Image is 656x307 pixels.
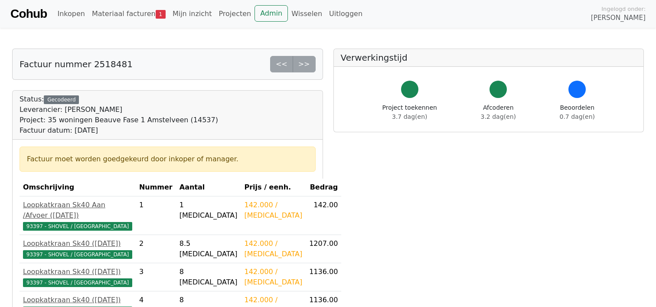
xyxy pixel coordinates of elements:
[180,238,238,259] div: 8.5 [MEDICAL_DATA]
[27,154,308,164] div: Factuur moet worden goedgekeurd door inkoper of manager.
[20,179,136,196] th: Omschrijving
[392,113,427,120] span: 3.7 dag(en)
[560,113,595,120] span: 0.7 dag(en)
[306,263,341,291] td: 1136.00
[136,179,176,196] th: Nummer
[23,267,132,287] a: Loopkatkraan Sk40 ([DATE])93397 - SHOVEL / [GEOGRAPHIC_DATA]
[306,179,341,196] th: Bedrag
[23,295,132,305] div: Loopkatkraan Sk40 ([DATE])
[88,5,169,23] a: Materiaal facturen1
[306,196,341,235] td: 142.00
[176,179,241,196] th: Aantal
[244,267,302,287] div: 142.000 / [MEDICAL_DATA]
[23,267,132,277] div: Loopkatkraan Sk40 ([DATE])
[156,10,166,19] span: 1
[288,5,326,23] a: Wisselen
[44,95,79,104] div: Gecodeerd
[23,238,132,249] div: Loopkatkraan Sk40 ([DATE])
[180,200,238,221] div: 1 [MEDICAL_DATA]
[136,196,176,235] td: 1
[591,13,646,23] span: [PERSON_NAME]
[169,5,215,23] a: Mijn inzicht
[136,235,176,263] td: 2
[23,200,132,221] div: Loopkatkraan Sk40 Aan /Afvoer ([DATE])
[382,103,437,121] div: Project toekennen
[306,235,341,263] td: 1207.00
[23,278,132,287] span: 93397 - SHOVEL / [GEOGRAPHIC_DATA]
[54,5,88,23] a: Inkopen
[136,263,176,291] td: 3
[341,52,637,63] h5: Verwerkingstijd
[20,125,218,136] div: Factuur datum: [DATE]
[481,103,516,121] div: Afcoderen
[241,179,306,196] th: Prijs / eenh.
[10,3,47,24] a: Cohub
[481,113,516,120] span: 3.2 dag(en)
[244,200,302,221] div: 142.000 / [MEDICAL_DATA]
[23,222,132,231] span: 93397 - SHOVEL / [GEOGRAPHIC_DATA]
[244,238,302,259] div: 142.000 / [MEDICAL_DATA]
[23,250,132,259] span: 93397 - SHOVEL / [GEOGRAPHIC_DATA]
[20,59,133,69] h5: Factuur nummer 2518481
[20,105,218,115] div: Leverancier: [PERSON_NAME]
[560,103,595,121] div: Beoordelen
[601,5,646,13] span: Ingelogd onder:
[20,115,218,125] div: Project: 35 woningen Beauve Fase 1 Amstelveen (14537)
[23,200,132,231] a: Loopkatkraan Sk40 Aan /Afvoer ([DATE])93397 - SHOVEL / [GEOGRAPHIC_DATA]
[180,267,238,287] div: 8 [MEDICAL_DATA]
[215,5,255,23] a: Projecten
[255,5,288,22] a: Admin
[20,94,218,136] div: Status:
[326,5,366,23] a: Uitloggen
[23,238,132,259] a: Loopkatkraan Sk40 ([DATE])93397 - SHOVEL / [GEOGRAPHIC_DATA]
